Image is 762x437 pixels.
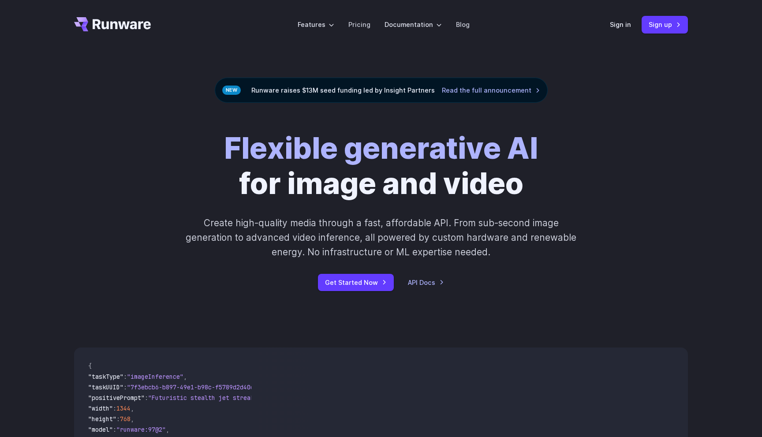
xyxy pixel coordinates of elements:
a: Sign in [610,19,631,30]
span: : [123,373,127,381]
span: "taskUUID" [88,383,123,391]
span: , [131,415,134,423]
div: Runware raises $13M seed funding led by Insight Partners [215,78,548,103]
span: "taskType" [88,373,123,381]
span: "Futuristic stealth jet streaking through a neon-lit cityscape with glowing purple exhaust" [148,394,469,402]
label: Features [298,19,334,30]
span: "imageInference" [127,373,183,381]
h1: for image and video [224,131,538,202]
a: Get Started Now [318,274,394,291]
span: : [123,383,127,391]
span: { [88,362,92,370]
span: "positivePrompt" [88,394,145,402]
a: Go to / [74,17,151,31]
span: , [131,404,134,412]
span: : [113,426,116,433]
label: Documentation [385,19,442,30]
span: "width" [88,404,113,412]
span: 768 [120,415,131,423]
span: 1344 [116,404,131,412]
strong: Flexible generative AI [224,131,538,166]
span: , [183,373,187,381]
a: Sign up [642,16,688,33]
span: : [145,394,148,402]
span: "runware:97@2" [116,426,166,433]
span: , [166,426,169,433]
span: "7f3ebcb6-b897-49e1-b98c-f5789d2d40d7" [127,383,261,391]
a: Pricing [348,19,370,30]
p: Create high-quality media through a fast, affordable API. From sub-second image generation to adv... [185,216,578,260]
a: Read the full announcement [442,85,540,95]
a: API Docs [408,277,444,288]
span: : [113,404,116,412]
a: Blog [456,19,470,30]
span: "model" [88,426,113,433]
span: "height" [88,415,116,423]
span: : [116,415,120,423]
